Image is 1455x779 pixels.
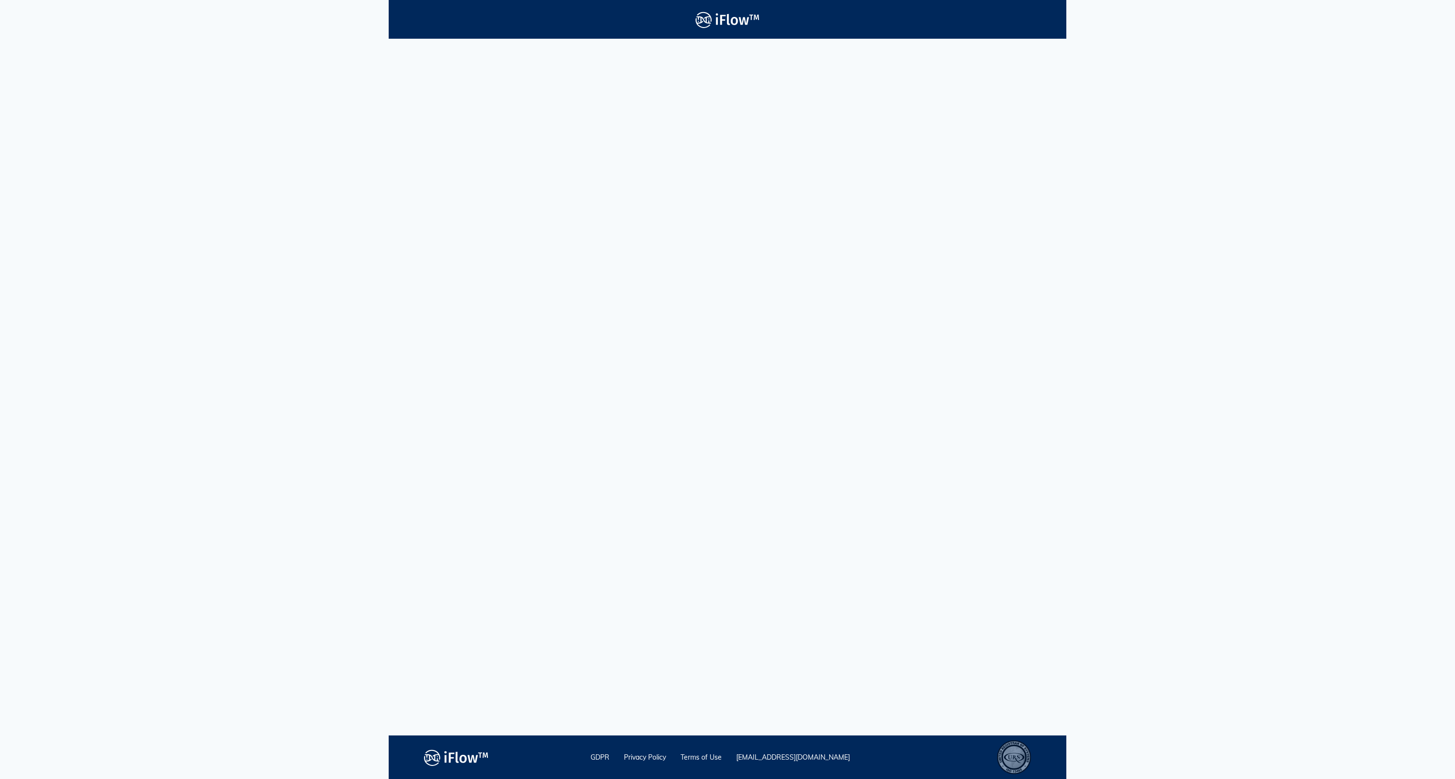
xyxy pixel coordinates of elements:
[389,9,1066,30] a: Logo
[624,753,666,762] a: Privacy Policy
[591,753,609,762] a: GDPR
[736,753,850,762] a: [EMAIL_ADDRESS][DOMAIN_NAME]
[424,747,488,768] img: logo
[997,740,1031,774] div: ISO 13485 – Quality Management System
[681,753,722,762] a: Terms of Use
